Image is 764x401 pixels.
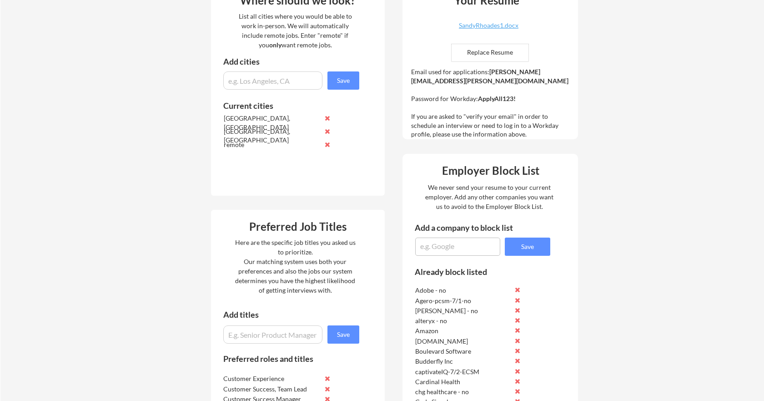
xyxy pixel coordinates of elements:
input: e.g. Los Angeles, CA [223,71,322,90]
div: Cardinal Health [415,377,511,386]
div: Preferred roles and titles [223,355,347,363]
strong: [PERSON_NAME][EMAIL_ADDRESS][PERSON_NAME][DOMAIN_NAME] [411,68,568,85]
div: [GEOGRAPHIC_DATA], [GEOGRAPHIC_DATA] [224,114,320,132]
button: Save [327,71,359,90]
div: chg healthcare - no [415,387,511,396]
div: [PERSON_NAME] - no [415,306,511,315]
div: remote [224,140,320,149]
div: SandyRhoades1.docx [435,22,543,29]
div: We never send your resume to your current employer. Add any other companies you want us to avoid ... [425,183,554,211]
div: Preferred Job Titles [213,221,382,232]
div: Boulevard Software [415,347,511,356]
div: List all cities where you would be able to work in-person. We will automatically include remote j... [233,11,358,50]
div: Add cities [223,57,362,66]
div: [DOMAIN_NAME] [415,337,511,346]
div: Email used for applications: Password for Workday: If you are asked to "verify your email" in ord... [411,67,572,139]
div: Add titles [223,310,352,319]
div: Customer Experience [223,374,319,383]
div: Customer Success, Team Lead [223,385,319,394]
div: Adobe - no [415,286,511,295]
button: Save [505,238,550,256]
strong: ApplyAll123! [478,95,516,102]
a: SandyRhoades1.docx [435,22,543,36]
div: Amazon [415,326,511,335]
div: Already block listed [415,268,538,276]
div: Agero-pcsm-7/1-no [415,296,511,305]
div: [GEOGRAPHIC_DATA], [GEOGRAPHIC_DATA] [224,127,320,145]
div: Budderfly Inc [415,357,511,366]
div: Add a company to block list [415,223,528,232]
div: alteryx - no [415,316,511,325]
div: captivateIQ-7/2-ECSM [415,367,511,376]
input: E.g. Senior Product Manager [223,325,322,344]
button: Save [327,325,359,344]
div: Here are the specific job titles you asked us to prioritize. Our matching system uses both your p... [233,238,358,295]
div: Current cities [223,102,349,110]
div: Employer Block List [406,165,575,176]
strong: only [269,41,281,49]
